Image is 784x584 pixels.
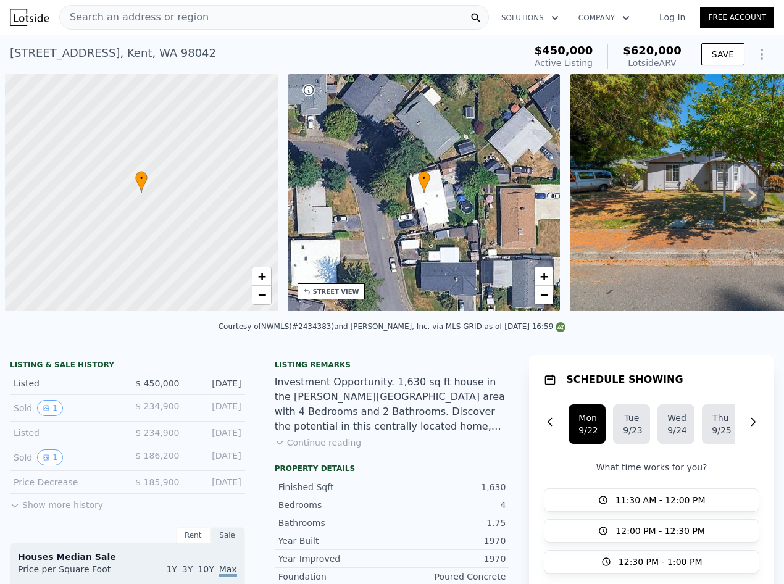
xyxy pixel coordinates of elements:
[569,7,640,29] button: Company
[37,400,63,416] button: View historical data
[10,44,216,62] div: [STREET_ADDRESS] , Kent , WA 98042
[392,481,506,493] div: 1,630
[578,412,596,424] div: Mon
[712,412,729,424] div: Thu
[176,527,211,543] div: Rent
[219,564,237,577] span: Max
[198,564,214,574] span: 10Y
[569,404,606,444] button: Mon9/22
[667,412,685,424] div: Wed
[135,173,148,184] span: •
[189,449,241,465] div: [DATE]
[540,269,548,284] span: +
[491,7,569,29] button: Solutions
[623,57,682,69] div: Lotside ARV
[10,360,245,372] div: LISTING & SALE HISTORY
[619,556,703,568] span: 12:30 PM - 1:00 PM
[418,173,430,184] span: •
[544,461,759,473] p: What time works for you?
[535,44,593,57] span: $450,000
[10,9,49,26] img: Lotside
[544,550,759,574] button: 12:30 PM - 1:00 PM
[278,499,392,511] div: Bedrooms
[613,404,650,444] button: Tue9/23
[18,551,237,563] div: Houses Median Sale
[535,267,553,286] a: Zoom in
[313,287,359,296] div: STREET VIEW
[189,400,241,416] div: [DATE]
[211,527,245,543] div: Sale
[615,525,705,537] span: 12:00 PM - 12:30 PM
[252,286,271,304] a: Zoom out
[657,404,694,444] button: Wed9/24
[135,428,179,438] span: $ 234,900
[623,412,640,424] div: Tue
[14,427,117,439] div: Listed
[418,171,430,193] div: •
[535,286,553,304] a: Zoom out
[14,476,117,488] div: Price Decrease
[135,401,179,411] span: $ 234,900
[712,424,729,436] div: 9/25
[392,499,506,511] div: 4
[219,322,566,331] div: Courtesy of NWMLS (#2434383) and [PERSON_NAME], Inc. via MLS GRID as of [DATE] 16:59
[135,378,179,388] span: $ 450,000
[135,451,179,461] span: $ 186,200
[702,404,739,444] button: Thu9/25
[189,377,241,390] div: [DATE]
[623,424,640,436] div: 9/23
[578,424,596,436] div: 9/22
[540,287,548,302] span: −
[544,519,759,543] button: 12:00 PM - 12:30 PM
[392,517,506,529] div: 1.75
[623,44,682,57] span: $620,000
[701,43,744,65] button: SAVE
[257,287,265,302] span: −
[166,564,177,574] span: 1Y
[535,58,593,68] span: Active Listing
[189,427,241,439] div: [DATE]
[275,360,510,370] div: Listing remarks
[749,42,774,67] button: Show Options
[278,570,392,583] div: Foundation
[182,564,193,574] span: 3Y
[644,11,700,23] a: Log In
[14,400,117,416] div: Sold
[566,372,683,387] h1: SCHEDULE SHOWING
[257,269,265,284] span: +
[18,563,127,583] div: Price per Square Foot
[275,436,362,449] button: Continue reading
[14,377,117,390] div: Listed
[275,464,510,473] div: Property details
[392,553,506,565] div: 1970
[700,7,774,28] a: Free Account
[278,481,392,493] div: Finished Sqft
[278,553,392,565] div: Year Improved
[392,535,506,547] div: 1970
[135,171,148,193] div: •
[278,535,392,547] div: Year Built
[544,488,759,512] button: 11:30 AM - 12:00 PM
[189,476,241,488] div: [DATE]
[667,424,685,436] div: 9/24
[60,10,209,25] span: Search an address or region
[10,494,103,511] button: Show more history
[556,322,565,332] img: NWMLS Logo
[135,477,179,487] span: $ 185,900
[37,449,63,465] button: View historical data
[275,375,510,434] div: Investment Opportunity. 1,630 sq ft house in the [PERSON_NAME][GEOGRAPHIC_DATA] area with 4 Bedro...
[615,494,706,506] span: 11:30 AM - 12:00 PM
[278,517,392,529] div: Bathrooms
[392,570,506,583] div: Poured Concrete
[14,449,117,465] div: Sold
[252,267,271,286] a: Zoom in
